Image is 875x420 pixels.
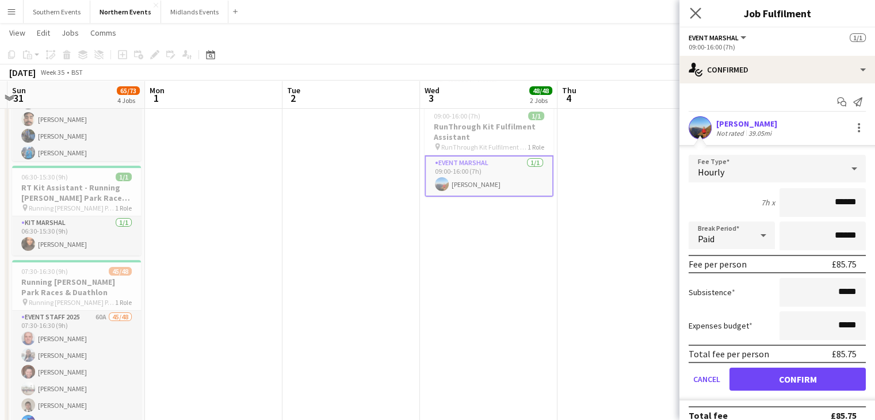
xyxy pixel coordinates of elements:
[90,28,116,38] span: Comms
[90,1,161,23] button: Northern Events
[32,25,55,40] a: Edit
[425,105,553,197] app-job-card: 09:00-16:00 (7h)1/1RunThrough Kit Fulfilment Assistant RunThrough Kit Fulfilment Assistant1 RoleE...
[9,28,25,38] span: View
[12,182,141,203] h3: RT Kit Assistant - Running [PERSON_NAME] Park Races & Duathlon
[441,143,528,151] span: RunThrough Kit Fulfilment Assistant
[86,25,121,40] a: Comms
[57,25,83,40] a: Jobs
[109,267,132,276] span: 45/48
[5,25,30,40] a: View
[425,85,440,96] span: Wed
[62,28,79,38] span: Jobs
[689,348,769,360] div: Total fee per person
[679,56,875,83] div: Confirmed
[116,173,132,181] span: 1/1
[850,33,866,42] span: 1/1
[689,287,735,297] label: Subsistence
[115,298,132,307] span: 1 Role
[746,129,774,138] div: 39.05mi
[425,155,553,197] app-card-role: Event Marshal1/109:00-16:00 (7h)[PERSON_NAME]
[12,277,141,297] h3: Running [PERSON_NAME] Park Races & Duathlon
[117,96,139,105] div: 4 Jobs
[38,68,67,77] span: Week 35
[716,119,777,129] div: [PERSON_NAME]
[689,320,752,331] label: Expenses budget
[161,1,228,23] button: Midlands Events
[71,68,83,77] div: BST
[679,6,875,21] h3: Job Fulfilment
[832,258,857,270] div: £85.75
[832,348,857,360] div: £85.75
[12,216,141,255] app-card-role: Kit Marshal1/106:30-15:30 (9h)[PERSON_NAME]
[21,267,68,276] span: 07:30-16:30 (9h)
[529,86,552,95] span: 48/48
[425,121,553,142] h3: RunThrough Kit Fulfilment Assistant
[21,173,68,181] span: 06:30-15:30 (9h)
[423,91,440,105] span: 3
[689,33,739,42] span: Event Marshal
[689,368,725,391] button: Cancel
[150,85,165,96] span: Mon
[528,143,544,151] span: 1 Role
[115,204,132,212] span: 1 Role
[729,368,866,391] button: Confirm
[12,166,141,255] app-job-card: 06:30-15:30 (9h)1/1RT Kit Assistant - Running [PERSON_NAME] Park Races & Duathlon Running [PERSON...
[29,298,115,307] span: Running [PERSON_NAME] Park Races & Duathlon
[9,67,36,78] div: [DATE]
[117,86,140,95] span: 65/73
[285,91,300,105] span: 2
[560,91,576,105] span: 4
[287,85,300,96] span: Tue
[24,1,90,23] button: Southern Events
[689,258,747,270] div: Fee per person
[530,96,552,105] div: 2 Jobs
[148,91,165,105] span: 1
[689,33,748,42] button: Event Marshal
[689,43,866,51] div: 09:00-16:00 (7h)
[562,85,576,96] span: Thu
[10,91,26,105] span: 31
[29,204,115,212] span: Running [PERSON_NAME] Park Races & Duathlon
[37,28,50,38] span: Edit
[528,112,544,120] span: 1/1
[698,233,714,245] span: Paid
[761,197,775,208] div: 7h x
[434,112,480,120] span: 09:00-16:00 (7h)
[698,166,724,178] span: Hourly
[716,129,746,138] div: Not rated
[12,85,26,96] span: Sun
